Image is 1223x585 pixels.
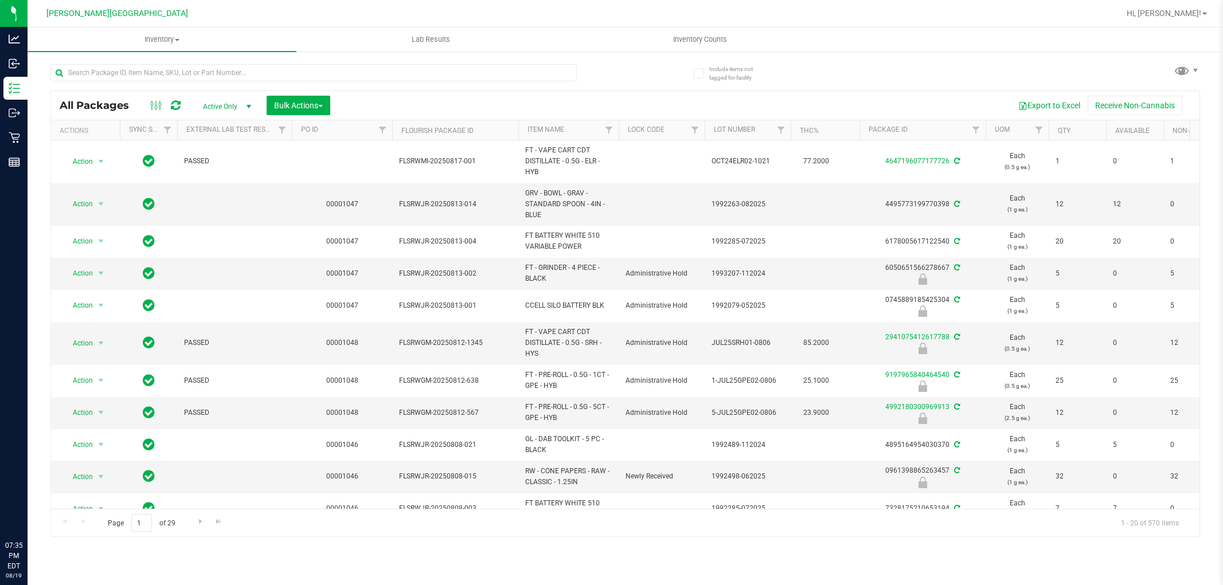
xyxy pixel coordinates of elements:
inline-svg: Outbound [9,107,20,119]
span: Each [993,230,1042,252]
a: Go to the last page [210,514,227,529]
iframe: Resource center [11,493,46,528]
a: Item Name [528,125,564,134]
span: Sync from Compliance System [952,466,960,474]
span: Administrative Hold [626,375,698,386]
a: 9197965840464540 [885,371,950,379]
span: 25.1000 [798,372,835,389]
p: (2.5 g ea.) [993,413,1042,423]
span: select [94,469,108,485]
span: PASSED [184,156,285,167]
div: 7328175210653194 [858,503,987,514]
div: 6050651566278667 [858,262,987,285]
span: 0 [1113,375,1156,386]
span: 1 [1170,156,1214,167]
span: 12 [1056,337,1099,348]
a: Filter [1030,120,1049,140]
div: Administrative Hold [858,380,987,392]
p: (1 g ea.) [993,445,1042,456]
a: Filter [158,120,177,140]
span: Action [62,405,93,421]
span: 1992079-052025 [712,300,784,311]
span: Action [62,154,93,170]
inline-svg: Inbound [9,58,20,69]
span: select [94,335,108,351]
div: 6178005617122540 [858,236,987,247]
a: 00001048 [326,339,358,347]
span: Inventory Counts [658,34,743,45]
span: select [94,372,108,388]
span: 5 [1056,300,1099,311]
span: Each [993,466,1042,488]
a: Sync Status [129,125,173,134]
a: Filter [273,120,292,140]
div: 4495773199770398 [858,199,987,210]
p: (1 g ea.) [993,477,1042,488]
a: 4992180300969913 [885,403,950,411]
input: Search Package ID, Item Name, SKU, Lot or Part Number... [50,64,577,81]
a: 00001048 [326,376,358,384]
span: FLSRWGM-20250812-567 [399,407,511,418]
span: Sync from Compliance System [952,333,960,341]
span: Hi, [PERSON_NAME]! [1127,9,1201,18]
span: 5 [1170,300,1214,311]
span: 5 [1113,439,1156,450]
span: 5-JUL25GPE02-0806 [712,407,784,418]
span: 25 [1170,375,1214,386]
span: select [94,196,108,212]
span: Action [62,233,93,249]
span: 85.2000 [798,335,835,351]
div: Administrative Hold [858,413,987,424]
span: FT - PRE-ROLL - 0.5G - 5CT - GPE - HYB [525,402,612,423]
span: In Sync [143,196,155,212]
span: Include items not tagged for facility [709,65,767,82]
div: Administrative Hold [858,273,987,285]
span: Action [62,335,93,351]
div: Administrative Hold [858,343,987,354]
span: Sync from Compliance System [952,371,960,379]
span: Sync from Compliance System [952,200,960,208]
inline-svg: Analytics [9,33,20,45]
button: Export to Excel [1011,96,1088,115]
span: FT - PRE-ROLL - 0.5G - 1CT - GPE - HYB [525,370,612,391]
span: Action [62,469,93,485]
div: Newly Received [858,477,987,488]
span: Each [993,332,1042,354]
a: Filter [600,120,619,140]
div: Actions [60,127,115,135]
span: Sync from Compliance System [952,264,960,272]
span: CCELL SILO BATTERY BLK [525,300,612,311]
a: 2941075412617788 [885,333,950,341]
p: (1 g ea.) [993,305,1042,316]
span: RW - CONE PAPERS - RAW - CLASSIC - 1.25IN [525,466,612,488]
span: Bulk Actions [274,101,323,110]
span: Action [62,372,93,388]
span: FT BATTERY WHITE 510 VARIABLE POWER [525,498,612,520]
p: (1 g ea.) [993,273,1042,284]
span: In Sync [143,405,155,421]
span: 7 [1113,503,1156,514]
span: Each [993,434,1042,456]
span: In Sync [143,335,155,351]
span: In Sync [143,437,155,453]
span: FT BATTERY WHITE 510 VARIABLE POWER [525,230,612,252]
p: (1 g ea.) [993,241,1042,252]
p: 07:35 PM EDT [5,540,22,571]
div: 0961398865263457 [858,465,987,488]
span: [PERSON_NAME][GEOGRAPHIC_DATA] [46,9,188,18]
div: 4895164954030370 [858,439,987,450]
span: select [94,154,108,170]
span: 5 [1170,268,1214,279]
span: 0 [1113,337,1156,348]
span: 0 [1170,439,1214,450]
span: Sync from Compliance System [952,296,960,304]
a: Go to the next page [192,514,209,529]
a: Lock Code [628,125,665,134]
span: GL - DAB TOOLKIT - 5 PC - BLACK [525,434,612,456]
span: FLSRWJR-20250808-015 [399,471,511,482]
iframe: Resource center unread badge [34,492,48,505]
inline-svg: Inventory [9,83,20,94]
span: FT - GRINDER - 4 PIECE - BLACK [525,262,612,284]
span: 23.9000 [798,405,835,421]
button: Receive Non-Cannabis [1088,96,1182,115]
